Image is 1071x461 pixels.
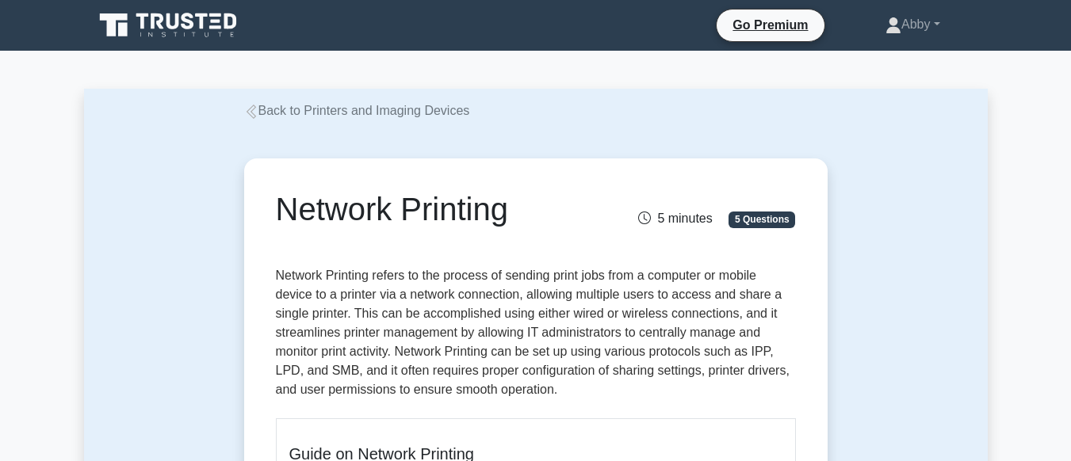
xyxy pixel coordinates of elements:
[638,211,712,225] span: 5 minutes
[276,190,616,228] h1: Network Printing
[729,211,795,227] span: 5 Questions
[244,104,470,117] a: Back to Printers and Imaging Devices
[847,9,978,40] a: Abby
[723,15,817,35] a: Go Premium
[276,266,796,406] p: Network Printing refers to the process of sending print jobs from a computer or mobile device to ...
